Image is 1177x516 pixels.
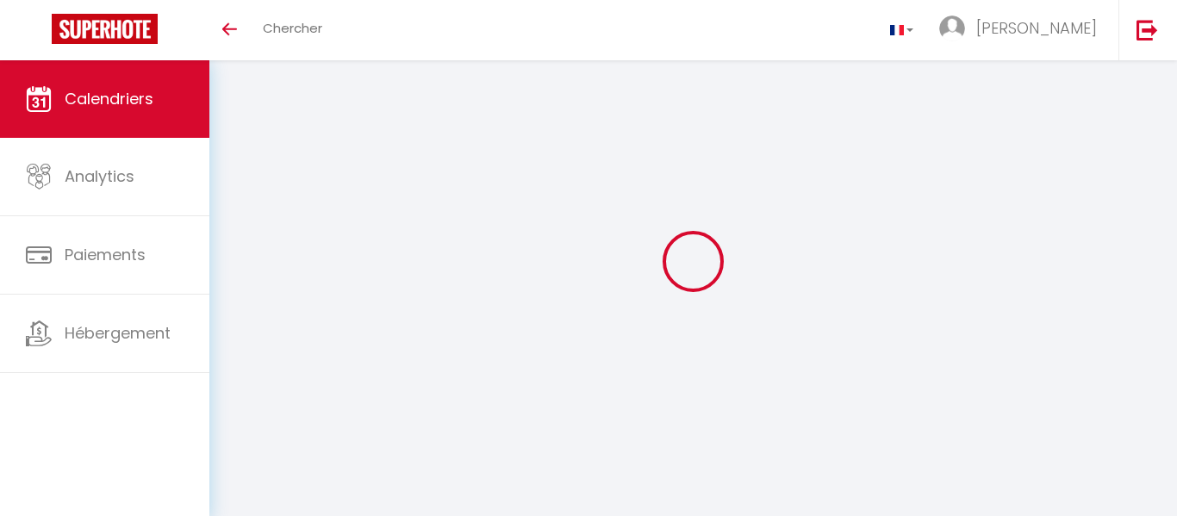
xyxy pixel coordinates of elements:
[263,19,322,37] span: Chercher
[65,322,171,344] span: Hébergement
[976,17,1097,39] span: [PERSON_NAME]
[65,88,153,109] span: Calendriers
[1137,19,1158,40] img: logout
[65,165,134,187] span: Analytics
[939,16,965,41] img: ...
[52,14,158,44] img: Super Booking
[65,244,146,265] span: Paiements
